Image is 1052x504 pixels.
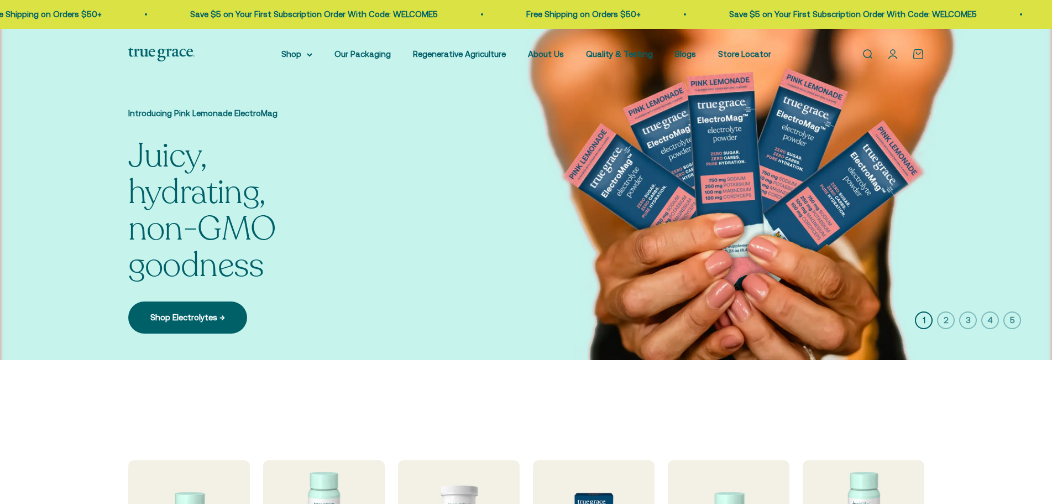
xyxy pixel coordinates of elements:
a: About Us [528,49,564,59]
a: Quality & Testing [586,49,653,59]
button: 2 [937,311,955,329]
button: 4 [981,311,999,329]
button: 1 [915,311,933,329]
split-lines: Juicy, hydrating, non-GMO goodness [128,170,349,288]
p: Save $5 on Your First Subscription Order With Code: WELCOME5 [190,8,438,21]
a: Our Packaging [334,49,391,59]
summary: Shop [281,48,312,61]
p: Introducing Pink Lemonade ElectroMag [128,107,349,120]
a: Shop Electrolytes → [128,302,247,334]
a: Store Locator [718,49,771,59]
a: Free Shipping on Orders $50+ [526,9,641,19]
button: 3 [959,311,977,329]
button: 5 [1003,311,1021,329]
a: Regenerative Agriculture [413,49,506,59]
a: Blogs [675,49,696,59]
p: Save $5 on Your First Subscription Order With Code: WELCOME5 [729,8,977,21]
